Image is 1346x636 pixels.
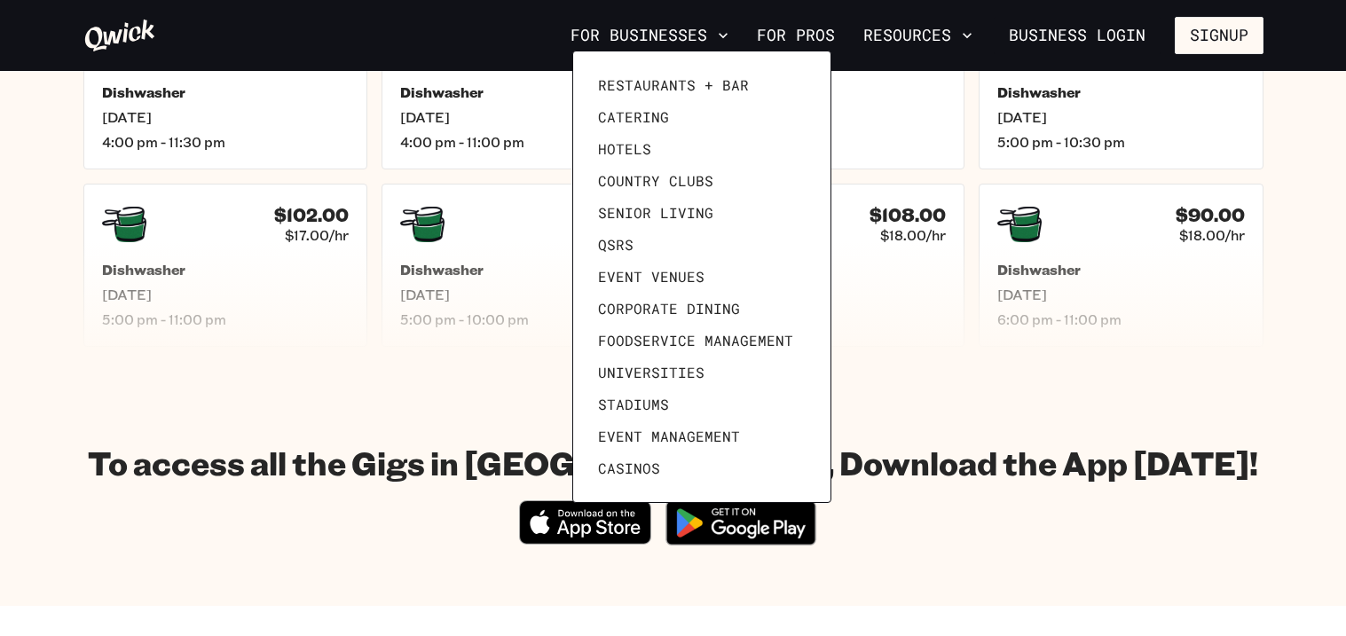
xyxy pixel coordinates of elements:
span: Event Management [598,428,740,445]
span: Catering [598,108,669,126]
span: Corporate Dining [598,300,740,318]
span: Foodservice Management [598,332,793,349]
span: Stadiums [598,396,669,413]
span: Event Venues [598,268,704,286]
span: Hotels [598,140,651,158]
span: Restaurants + Bar [598,76,749,94]
span: Senior Living [598,204,713,222]
span: Casinos [598,459,660,477]
span: Universities [598,364,704,381]
span: QSRs [598,236,634,254]
span: Country Clubs [598,172,713,190]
